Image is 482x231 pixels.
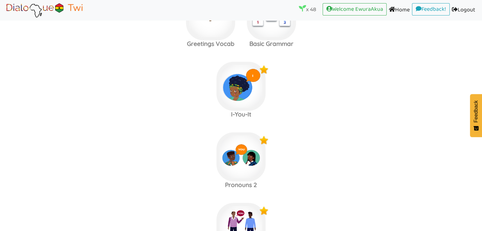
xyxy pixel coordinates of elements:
img: x9Y5jP2O4Z5kwAAAABJRU5ErkJggg== [259,135,269,145]
p: x 48 [299,5,316,14]
span: Feedback [473,100,479,122]
a: Feedback! [412,3,450,16]
img: you-subject.21c88573.png [216,132,266,181]
h3: Greetings Vocab [180,40,241,47]
img: i-subject.8e61bdcb.png [216,62,266,111]
a: Logout [450,3,478,17]
a: Home [387,3,412,17]
img: Brand [4,2,84,18]
img: x9Y5jP2O4Z5kwAAAABJRU5ErkJggg== [259,206,269,215]
a: Welcome EwuraAkua [323,3,387,16]
h3: Basic Grammar [241,40,302,47]
img: x9Y5jP2O4Z5kwAAAABJRU5ErkJggg== [259,65,269,74]
h3: Pronouns 2 [211,181,272,189]
h3: I-You-It [211,111,272,118]
button: Feedback - Show survey [470,94,482,137]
